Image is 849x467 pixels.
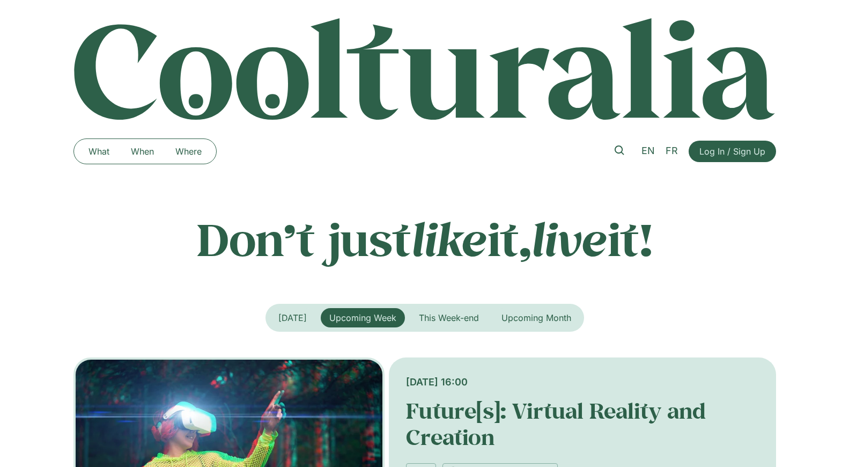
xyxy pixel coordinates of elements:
a: What [78,143,120,160]
a: Future[s]: Virtual Reality and Creation [406,397,706,451]
a: FR [660,143,683,159]
span: [DATE] [278,312,307,323]
span: Upcoming Week [329,312,396,323]
p: Don’t just it, it! [73,212,776,266]
em: like [411,209,488,268]
span: FR [666,145,678,156]
a: When [120,143,165,160]
span: Upcoming Month [501,312,571,323]
span: This Week-end [419,312,479,323]
em: live [531,209,608,268]
nav: Menu [78,143,212,160]
a: EN [636,143,660,159]
a: Log In / Sign Up [689,141,776,162]
a: Where [165,143,212,160]
div: [DATE] 16:00 [406,375,758,389]
span: Log In / Sign Up [699,145,765,158]
span: EN [641,145,655,156]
